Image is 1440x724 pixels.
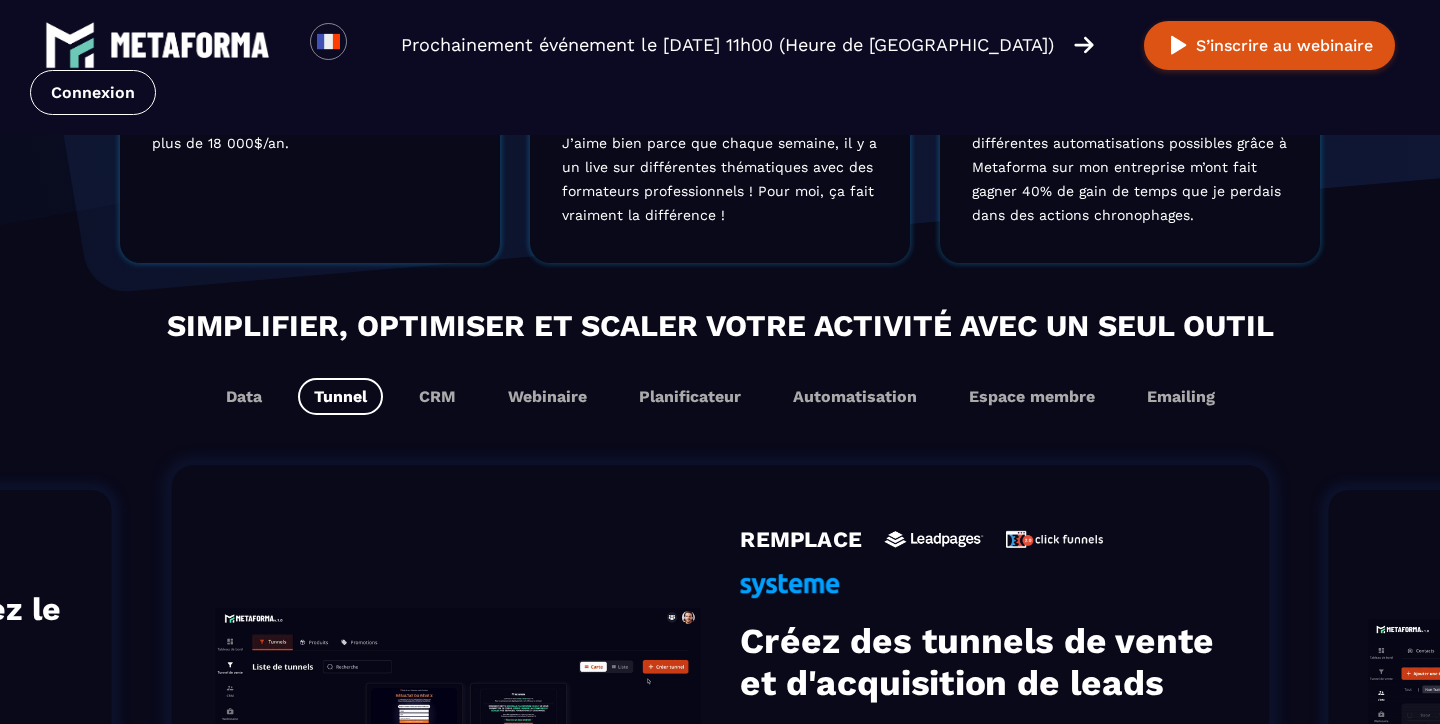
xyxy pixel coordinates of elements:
img: arrow-right [1074,34,1094,56]
button: S’inscrire au webinaire [1144,21,1395,70]
img: icon [1005,530,1104,549]
button: Automatisation [777,378,933,415]
img: fr [316,29,341,54]
button: Emailing [1131,378,1231,415]
h2: Simplifier, optimiser et scaler votre activité avec un seul outil [20,303,1420,348]
h3: Créez des tunnels de vente et d'acquisition de leads [740,620,1225,704]
img: icon [740,574,839,598]
button: Webinaire [492,378,603,415]
button: Data [210,378,278,415]
button: Tunnel [298,378,383,415]
input: Search for option [364,33,379,57]
div: Search for option [347,23,396,67]
button: Planificateur [623,378,757,415]
h4: REMPLACE [740,526,862,552]
a: Connexion [30,70,156,115]
img: play [1166,33,1191,58]
button: CRM [403,378,472,415]
button: Espace membre [953,378,1111,415]
img: icon [884,531,983,548]
img: logo [110,32,270,58]
p: Prochainement événement le [DATE] 11h00 (Heure de [GEOGRAPHIC_DATA]) [401,31,1054,59]
img: logo [45,20,95,70]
